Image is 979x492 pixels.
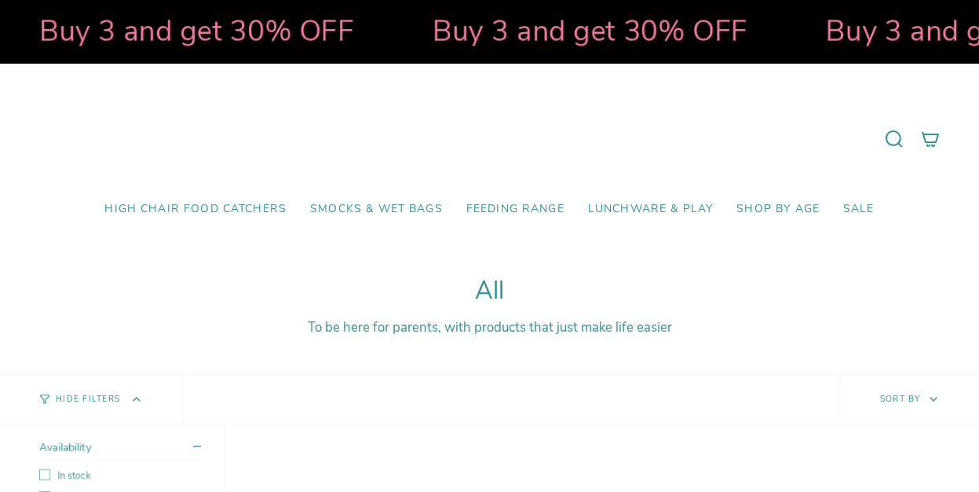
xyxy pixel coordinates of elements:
label: In stock [39,469,201,482]
strong: Buy 3 and get 30% OFF [433,12,747,51]
a: Mumma’s Little Helpers [354,87,625,191]
span: Hide Filters [56,395,120,404]
a: Shop by Age [725,191,831,228]
a: Lunchware & Play [576,191,725,228]
summary: Availability [39,440,201,460]
a: Feeding Range [455,191,576,228]
span: Shop by Age [736,203,820,216]
a: SALE [831,191,886,228]
span: To be here for parents, with products that just make life easier [308,318,672,336]
button: Sort by [840,375,979,424]
span: Smocks & Wet Bags [310,203,443,216]
span: Availability [39,440,91,455]
a: Smocks & Wet Bags [298,191,455,228]
span: Feeding Range [466,203,564,216]
strong: Buy 3 and get 30% OFF [39,12,354,51]
span: SALE [843,203,875,216]
h1: All [39,277,940,306]
a: High Chair Food Catchers [93,191,298,228]
span: Lunchware & Play [588,203,713,216]
span: Sort by [880,393,921,405]
span: High Chair Food Catchers [104,203,287,216]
